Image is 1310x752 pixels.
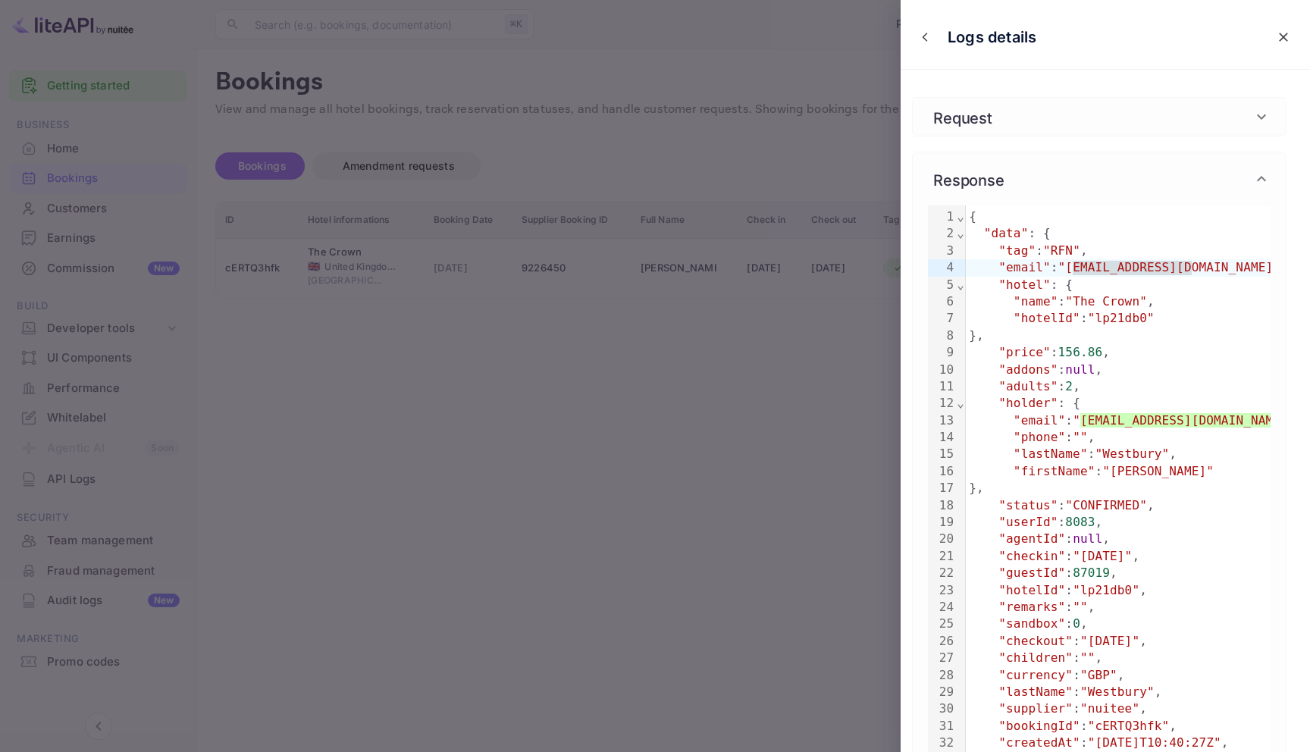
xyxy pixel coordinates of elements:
div: 25 [928,616,956,632]
div: 18 [928,497,956,514]
span: 2 [1065,379,1073,393]
span: "currency" [998,668,1073,682]
div: 3 [928,243,956,259]
span: "holder" [998,396,1058,410]
div: 10 [928,362,956,378]
span: "tag" [998,243,1036,258]
span: "adults" [998,379,1058,393]
span: "lastName" [1014,446,1088,461]
div: 27 [928,650,956,666]
div: 32 [928,735,956,751]
div: 30 [928,700,956,717]
span: [EMAIL_ADDRESS][DOMAIN_NAME] [1080,413,1288,428]
span: "[DATE]" [1073,549,1132,563]
span: "userId" [998,515,1058,529]
div: : , [966,259,1304,276]
div: 13 [928,412,956,429]
span: "children" [998,650,1073,665]
div: : { [966,395,1304,412]
span: "The Crown" [1065,294,1147,309]
h6: Request [928,105,998,128]
span: "checkin" [998,549,1065,563]
span: "email" [1014,413,1065,428]
span: Fold line [956,226,965,240]
span: "sandbox" [998,616,1065,631]
span: "phone" [1014,430,1065,444]
span: "lp21db0" [1073,583,1139,597]
div: 28 [928,667,956,684]
div: { [966,208,1304,225]
div: : , [966,700,1304,717]
span: "nuitee" [1080,701,1139,716]
span: "[PERSON_NAME]" [1102,464,1214,478]
p: Logs details [948,26,1036,49]
span: "Westbury" [1095,446,1169,461]
span: Fold line [956,396,965,410]
span: "firstName" [1014,464,1095,478]
span: "remarks" [998,600,1065,614]
div: 20 [928,531,956,547]
span: "cERTQ3hfk" [1088,719,1170,733]
div: : , [966,243,1304,259]
span: 156.86 [1058,345,1103,359]
span: "" [1073,430,1088,444]
span: null [1065,362,1095,377]
div: : , [966,599,1304,616]
div: : , [966,497,1304,514]
span: "bookingId" [998,719,1080,733]
div: 17 [928,480,956,497]
span: "addons" [998,362,1058,377]
div: 31 [928,718,956,735]
span: "lp21db0" [1088,311,1155,325]
span: 0 [1073,616,1080,631]
div: 2 [928,225,956,242]
span: "RFN" [1043,243,1080,258]
span: Fold line [956,209,965,224]
span: "agentId" [998,531,1065,546]
div: : , [966,565,1304,581]
div: 4 [928,259,956,276]
div: : , [966,718,1304,735]
div: : , [966,633,1304,650]
span: " [1073,413,1080,428]
div: 16 [928,463,956,480]
div: : , [966,531,1304,547]
div: 22 [928,565,956,581]
span: "hotelId" [1014,311,1080,325]
span: "[DATE]" [1080,634,1139,648]
div: 15 [928,446,956,462]
div: : , [966,362,1304,378]
span: "" [1080,650,1095,665]
div: : , [966,582,1304,599]
span: "lastName" [998,685,1073,699]
div: }, [966,327,1304,344]
span: "name" [1014,294,1058,309]
div: : , [966,548,1304,565]
div: : [966,310,1304,327]
span: "price" [998,345,1050,359]
span: "GBP" [1080,668,1117,682]
div: 24 [928,599,956,616]
div: : , [966,514,1304,531]
div: 11 [928,378,956,395]
div: : , [966,735,1304,751]
div: Response [913,152,1286,205]
div: : [966,463,1304,480]
span: "email" [998,260,1050,274]
div: : , [966,684,1304,700]
div: 26 [928,633,956,650]
div: 12 [928,395,956,412]
button: close [914,26,936,49]
div: 8 [928,327,956,344]
span: "checkout" [998,634,1073,648]
div: : , [966,446,1304,462]
span: "" [1073,600,1088,614]
div: : , [966,412,1304,429]
span: Fold line [956,277,965,292]
div: 14 [928,429,956,446]
div: 6 [928,293,956,310]
span: "[EMAIL_ADDRESS][DOMAIN_NAME]" [1058,260,1280,274]
div: 5 [928,277,956,293]
span: "CONFIRMED" [1065,498,1147,512]
span: "data" [984,226,1029,240]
